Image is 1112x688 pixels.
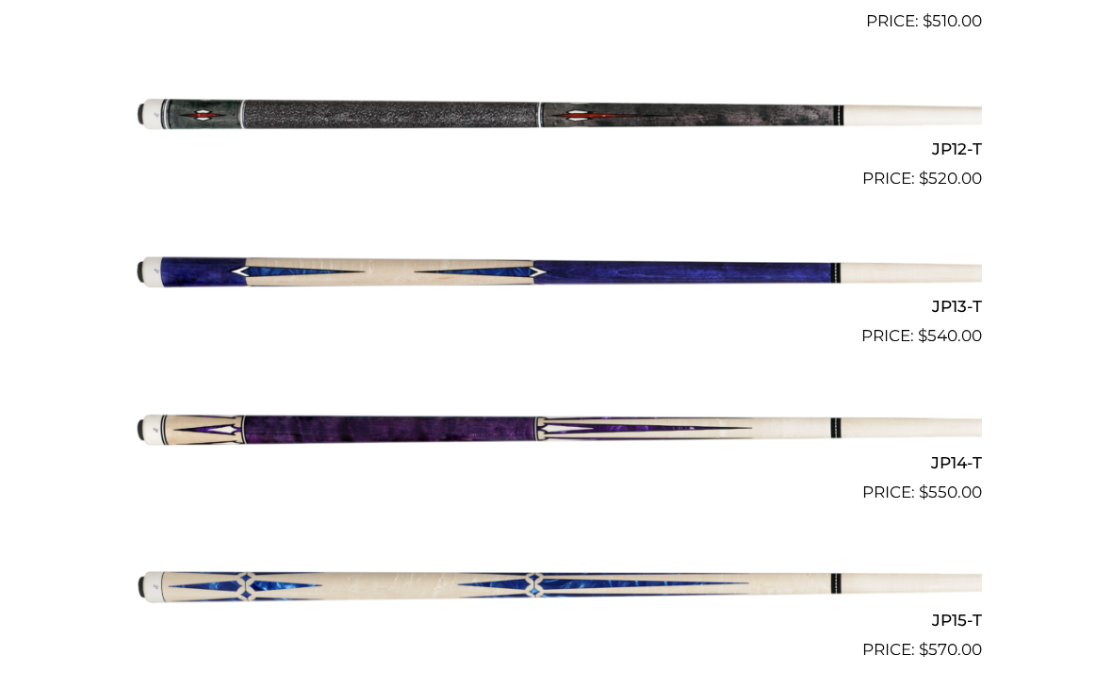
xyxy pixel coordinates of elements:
[919,483,982,501] bdi: 550.00
[923,11,982,30] bdi: 510.00
[919,169,982,188] bdi: 520.00
[130,356,982,505] a: JP14-T $550.00
[919,640,982,659] bdi: 570.00
[919,483,928,501] span: $
[130,356,982,498] img: JP14-T
[130,513,982,654] img: JP15-T
[919,640,928,659] span: $
[130,513,982,662] a: JP15-T $570.00
[130,41,982,190] a: JP12-T $520.00
[918,326,927,345] span: $
[923,11,932,30] span: $
[918,326,982,345] bdi: 540.00
[919,169,928,188] span: $
[130,199,982,348] a: JP13-T $540.00
[130,41,982,183] img: JP12-T
[130,199,982,340] img: JP13-T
